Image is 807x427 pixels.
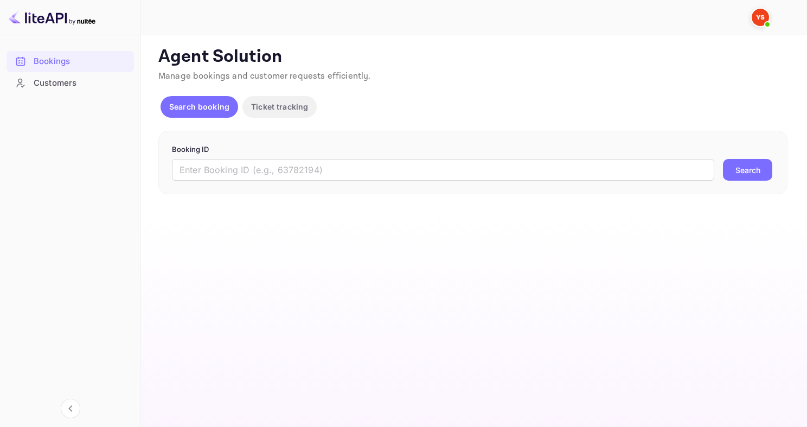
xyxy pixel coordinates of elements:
button: Search [723,159,772,181]
div: Customers [7,73,134,94]
p: Agent Solution [158,46,787,68]
div: Bookings [34,55,129,68]
a: Bookings [7,51,134,71]
p: Ticket tracking [251,101,308,112]
p: Search booking [169,101,229,112]
div: Customers [34,77,129,90]
input: Enter Booking ID (e.g., 63782194) [172,159,714,181]
a: Customers [7,73,134,93]
p: Booking ID [172,144,774,155]
img: Yandex Support [752,9,769,26]
img: LiteAPI logo [9,9,95,26]
div: Bookings [7,51,134,72]
button: Collapse navigation [61,399,80,418]
span: Manage bookings and customer requests efficiently. [158,71,371,82]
